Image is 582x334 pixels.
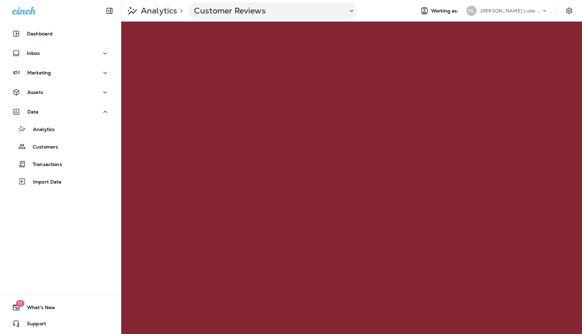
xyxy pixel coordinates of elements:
span: 17 [16,300,24,307]
button: Settings [563,5,575,17]
span: What's New [20,305,55,313]
p: Marketing [27,70,51,75]
p: Transactions [26,162,62,168]
p: Dashboard [27,31,53,36]
button: Customers [7,139,115,154]
button: Assets [7,86,115,99]
button: Inbox [7,46,115,60]
button: Transactions [7,157,115,171]
button: Data [7,105,115,119]
p: Customer Reviews [194,6,342,16]
p: Analytics [138,6,177,16]
p: Data [27,109,39,114]
button: Marketing [7,66,115,79]
button: Dashboard [7,27,115,40]
p: > [177,8,183,13]
p: Import Data [26,179,62,186]
button: Collapse Sidebar [100,4,119,18]
button: Analytics [7,122,115,136]
p: [PERSON_NAME] Lube Centers, Inc [481,8,541,13]
p: Inbox [27,51,40,56]
button: 17What's New [7,301,115,314]
p: Assets [27,90,43,95]
p: Customers [26,144,58,151]
span: Working as: [431,8,460,14]
div: NL [466,6,477,16]
p: Analytics [26,127,55,133]
span: Support [20,321,46,329]
button: Support [7,317,115,330]
button: Import Data [7,174,115,189]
